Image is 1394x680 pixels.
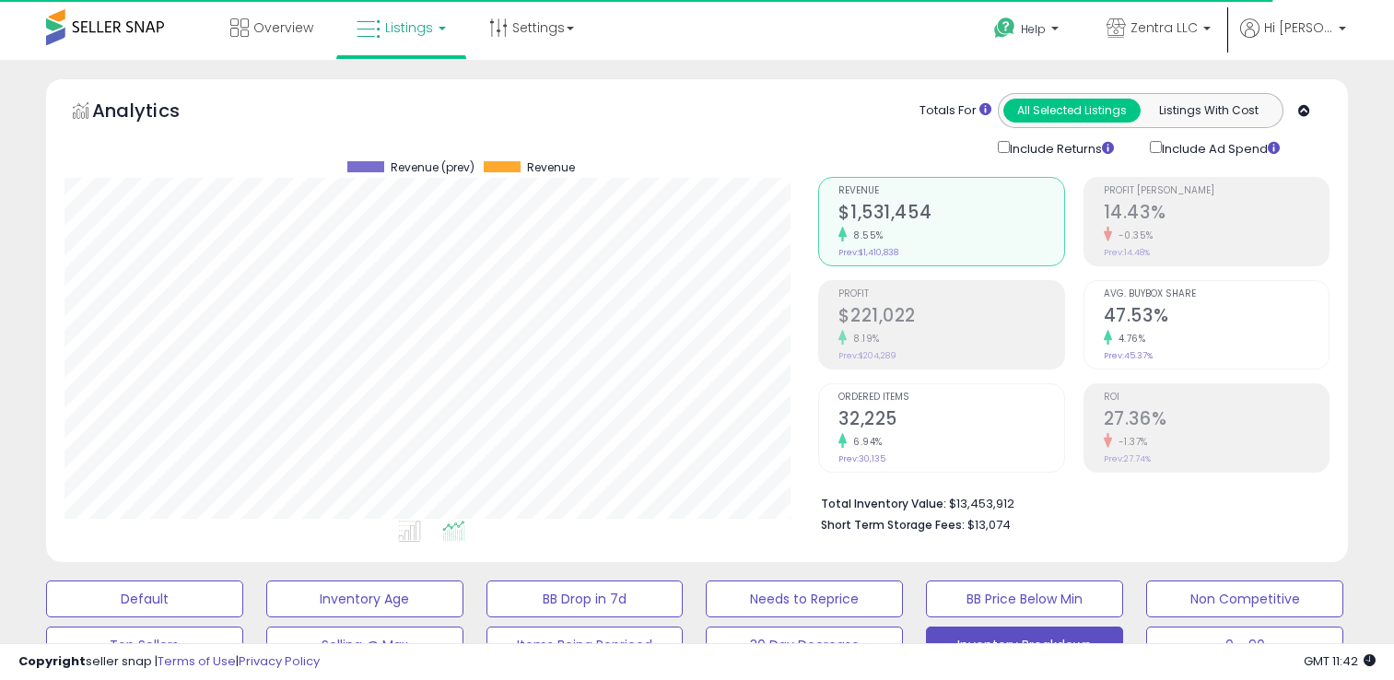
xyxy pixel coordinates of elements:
h2: 27.36% [1104,408,1329,433]
b: Short Term Storage Fees: [821,517,965,533]
button: 30 Day Decrease [706,627,903,663]
span: 2025-08-14 11:42 GMT [1304,652,1376,670]
div: Include Returns [984,137,1136,158]
small: 8.19% [847,332,880,346]
h2: 32,225 [838,408,1063,433]
button: BB Drop in 7d [486,580,684,617]
small: -1.37% [1112,435,1148,449]
strong: Copyright [18,652,86,670]
button: Inventory Age [266,580,463,617]
span: Listings [385,18,433,37]
span: Zentra LLC [1130,18,1198,37]
h2: $1,531,454 [838,202,1063,227]
span: ROI [1104,393,1329,403]
a: Hi [PERSON_NAME] [1240,18,1346,60]
h2: $221,022 [838,305,1063,330]
button: Inventory Breakdown [926,627,1123,663]
div: Totals For [920,102,991,120]
small: Prev: 14.48% [1104,247,1150,258]
span: Hi [PERSON_NAME] [1264,18,1333,37]
button: 0 - 90 [1146,627,1343,663]
button: Selling @ Max [266,627,463,663]
span: Profit [PERSON_NAME] [1104,186,1329,196]
b: Total Inventory Value: [821,496,946,511]
span: Profit [838,289,1063,299]
h5: Analytics [92,98,216,128]
small: -0.35% [1112,229,1154,242]
div: seller snap | | [18,653,320,671]
span: Revenue [527,161,575,174]
small: Prev: 30,135 [838,453,885,464]
small: 4.76% [1112,332,1146,346]
span: Revenue (prev) [391,161,474,174]
button: All Selected Listings [1003,99,1141,123]
button: Needs to Reprice [706,580,903,617]
span: Help [1021,21,1046,37]
span: Avg. Buybox Share [1104,289,1329,299]
small: Prev: 45.37% [1104,350,1153,361]
small: Prev: 27.74% [1104,453,1151,464]
button: BB Price Below Min [926,580,1123,617]
span: $13,074 [967,516,1011,533]
i: Get Help [993,17,1016,40]
button: Listings With Cost [1140,99,1277,123]
li: $13,453,912 [821,491,1316,513]
span: Ordered Items [838,393,1063,403]
span: Overview [253,18,313,37]
button: Top Sellers [46,627,243,663]
span: Revenue [838,186,1063,196]
button: Non Competitive [1146,580,1343,617]
small: Prev: $204,289 [838,350,896,361]
button: Default [46,580,243,617]
div: Include Ad Spend [1136,137,1309,158]
h2: 14.43% [1104,202,1329,227]
a: Help [979,3,1077,60]
small: 6.94% [847,435,883,449]
h2: 47.53% [1104,305,1329,330]
small: 8.55% [847,229,884,242]
a: Privacy Policy [239,652,320,670]
a: Terms of Use [158,652,236,670]
button: Items Being Repriced [486,627,684,663]
small: Prev: $1,410,838 [838,247,898,258]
